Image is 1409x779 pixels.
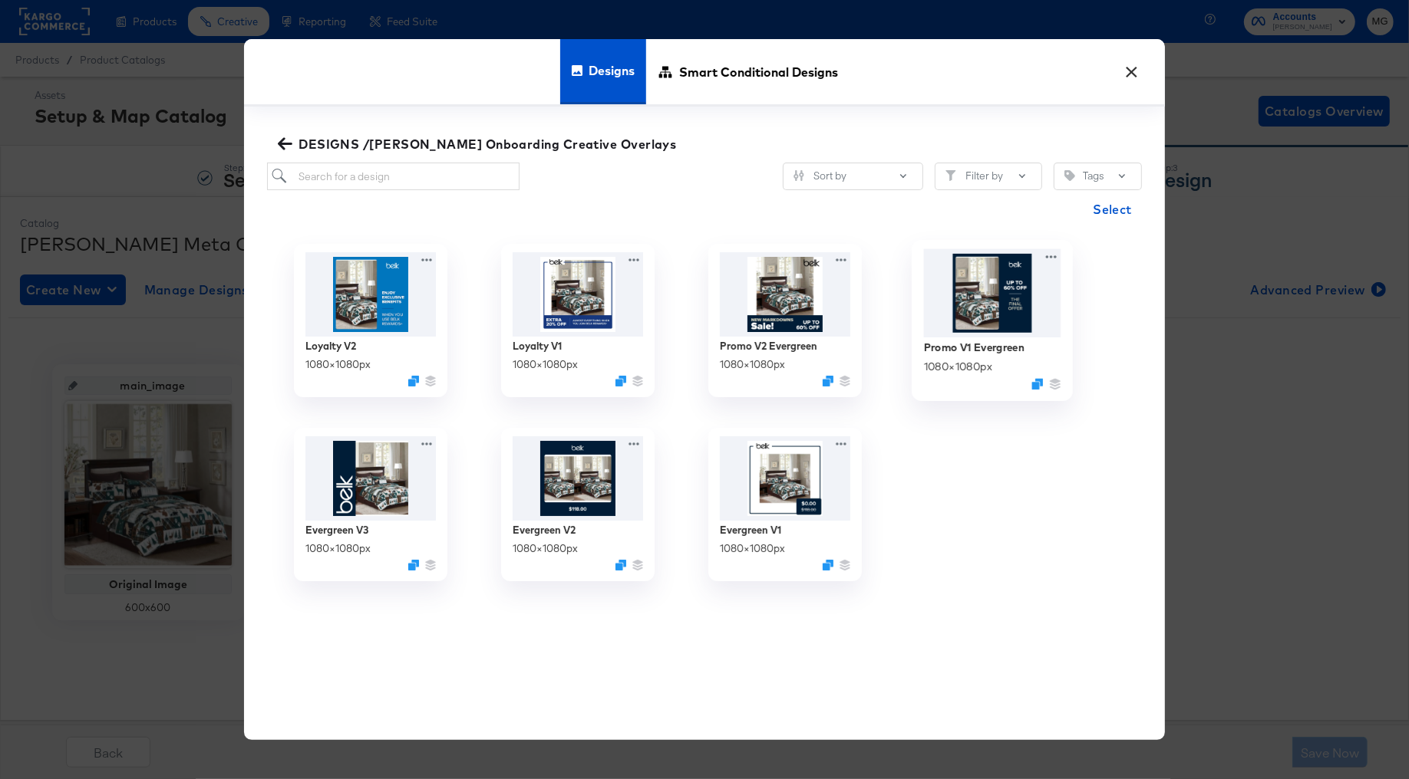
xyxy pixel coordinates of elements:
[1054,163,1142,190] button: TagTags
[305,541,371,556] div: 1080 × 1080 px
[924,360,992,374] div: 1080 × 1080 px
[783,163,923,190] button: SlidersSort by
[305,436,436,521] img: 49c1NYojcGgGdZOgVnqs5A.jpg
[823,376,833,387] svg: Duplicate
[720,357,785,372] div: 1080 × 1080 px
[513,541,578,556] div: 1080 × 1080 px
[408,376,419,387] svg: Duplicate
[794,170,804,181] svg: Sliders
[275,133,683,155] button: DESIGNS /[PERSON_NAME] Onboarding Creative Overlays
[1064,170,1075,181] svg: Tag
[615,560,626,571] svg: Duplicate
[294,428,447,581] div: Evergreen V31080×1080pxDuplicate
[720,541,785,556] div: 1080 × 1080 px
[720,523,781,537] div: Evergreen V1
[305,339,356,353] div: Loyalty V2
[1093,199,1132,220] span: Select
[294,244,447,397] div: Loyalty V21080×1080pxDuplicate
[1087,194,1138,225] button: Select
[513,339,562,353] div: Loyalty V1
[924,340,1025,354] div: Promo V1 Evergreen
[823,560,833,571] svg: Duplicate
[513,523,576,537] div: Evergreen V2
[924,249,1061,337] img: 5ayIfSpQz-iPhtVFgj6XsA.jpg
[720,436,850,521] img: 90HMWBp81LjrJaNuAAUmww.jpg
[720,339,817,353] div: Promo V2 Evergreen
[501,428,655,581] div: Evergreen V21080×1080pxDuplicate
[267,163,520,191] input: Search for a design
[305,357,371,372] div: 1080 × 1080 px
[281,133,677,155] span: DESIGNS /[PERSON_NAME] Onboarding Creative Overlays
[305,523,368,537] div: Evergreen V3
[305,252,436,337] img: KuvoXDCOGeX9iWxGvphxqQ.jpg
[615,376,626,387] svg: Duplicate
[945,170,956,181] svg: Filter
[589,37,635,104] span: Designs
[1118,54,1146,82] button: ×
[1031,379,1043,390] svg: Duplicate
[513,357,578,372] div: 1080 × 1080 px
[513,436,643,521] img: 7n70XDfKFqji90iUrweRTw.jpg
[912,240,1073,401] div: Promo V1 Evergreen1080×1080pxDuplicate
[501,244,655,397] div: Loyalty V11080×1080pxDuplicate
[708,244,862,397] div: Promo V2 Evergreen1080×1080pxDuplicate
[720,252,850,337] img: FAqNqGRx86QiVoCDfD2Whw.jpg
[679,38,838,105] span: Smart Conditional Designs
[935,163,1042,190] button: FilterFilter by
[513,252,643,337] img: fj2s_O3vcb3a1fnXcY90Xw.jpg
[408,560,419,571] svg: Duplicate
[708,428,862,581] div: Evergreen V11080×1080pxDuplicate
